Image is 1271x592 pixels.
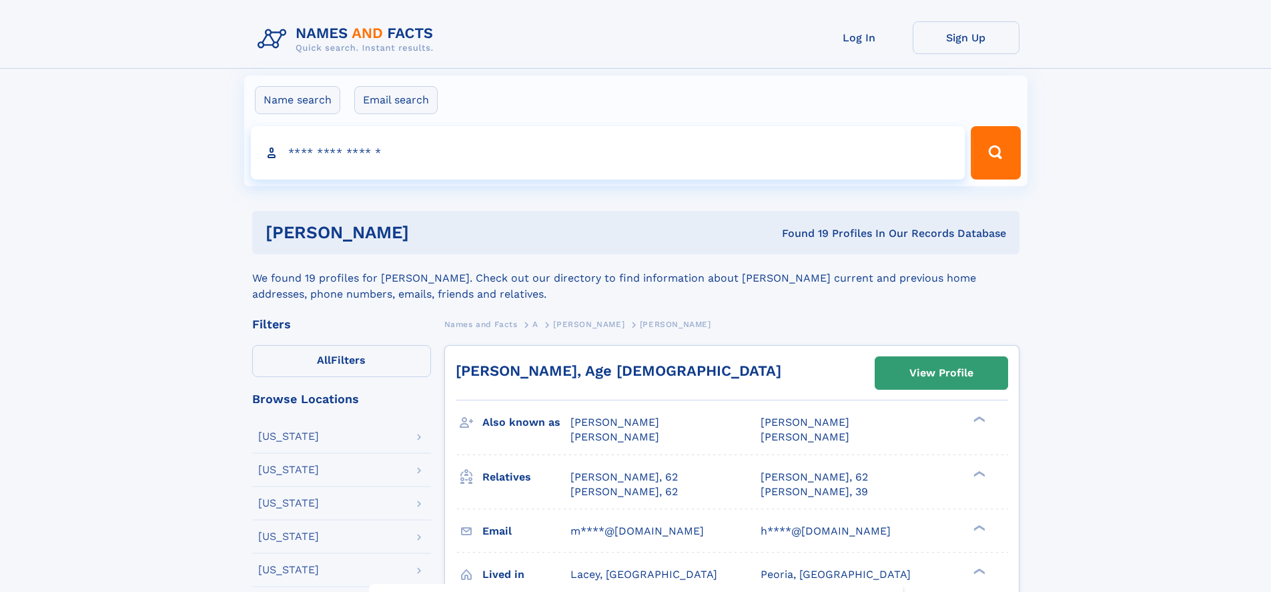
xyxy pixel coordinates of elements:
a: [PERSON_NAME], 62 [570,470,678,485]
span: [PERSON_NAME] [570,416,659,428]
a: Names and Facts [444,316,518,332]
span: [PERSON_NAME] [761,416,849,428]
h1: [PERSON_NAME] [266,224,596,241]
span: [PERSON_NAME] [570,430,659,443]
div: [US_STATE] [258,431,319,442]
a: A [532,316,538,332]
a: Log In [806,21,913,54]
div: [US_STATE] [258,531,319,542]
div: ❯ [970,469,986,478]
a: [PERSON_NAME], 62 [761,470,868,485]
span: [PERSON_NAME] [640,320,711,329]
div: Browse Locations [252,393,431,405]
h3: Email [482,520,570,543]
span: [PERSON_NAME] [761,430,849,443]
a: View Profile [875,357,1007,389]
div: We found 19 profiles for [PERSON_NAME]. Check out our directory to find information about [PERSON... [252,254,1019,302]
a: Sign Up [913,21,1019,54]
span: Lacey, [GEOGRAPHIC_DATA] [570,568,717,581]
label: Email search [354,86,438,114]
div: ❯ [970,567,986,575]
input: search input [251,126,965,180]
button: Search Button [971,126,1020,180]
label: Name search [255,86,340,114]
div: Found 19 Profiles In Our Records Database [595,226,1006,241]
span: A [532,320,538,329]
a: [PERSON_NAME], 62 [570,485,678,499]
h3: Lived in [482,563,570,586]
label: Filters [252,345,431,377]
a: [PERSON_NAME], Age [DEMOGRAPHIC_DATA] [456,362,781,379]
h3: Relatives [482,466,570,489]
img: Logo Names and Facts [252,21,444,57]
div: [US_STATE] [258,565,319,575]
a: [PERSON_NAME], 39 [761,485,868,499]
a: [PERSON_NAME] [553,316,624,332]
div: [US_STATE] [258,498,319,509]
span: All [317,354,331,366]
div: View Profile [909,358,973,388]
span: [PERSON_NAME] [553,320,624,329]
div: ❯ [970,415,986,424]
div: [US_STATE] [258,465,319,475]
div: Filters [252,318,431,330]
span: Peoria, [GEOGRAPHIC_DATA] [761,568,911,581]
h3: Also known as [482,411,570,434]
div: ❯ [970,523,986,532]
